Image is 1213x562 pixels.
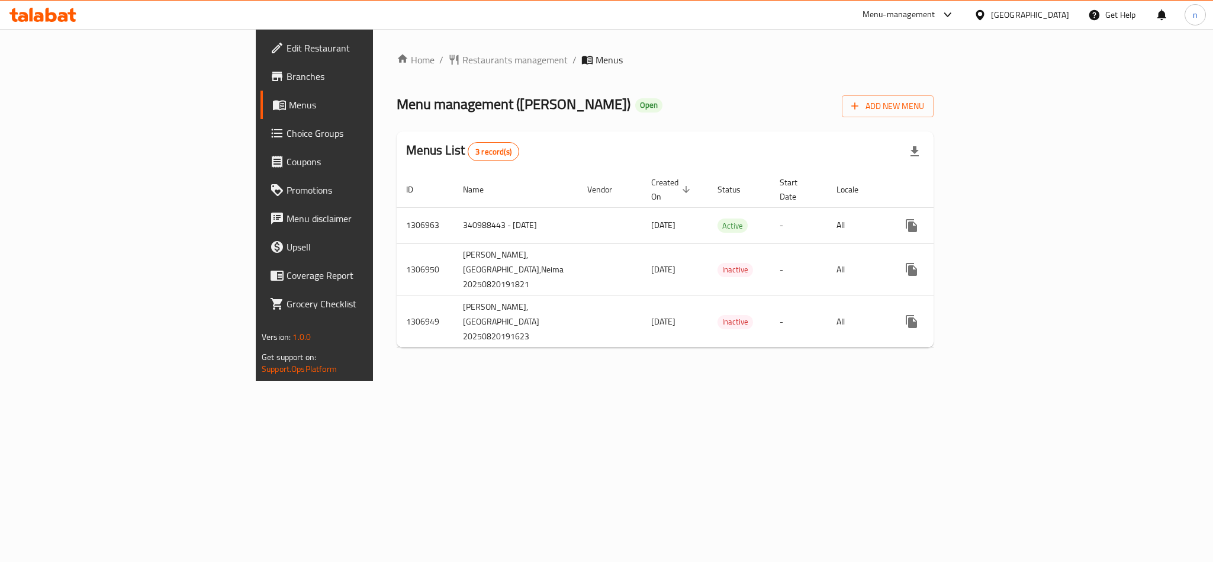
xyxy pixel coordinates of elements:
[888,172,1021,208] th: Actions
[463,182,499,197] span: Name
[262,349,316,365] span: Get support on:
[991,8,1069,21] div: [GEOGRAPHIC_DATA]
[651,314,675,329] span: [DATE]
[406,182,429,197] span: ID
[717,219,748,233] span: Active
[770,207,827,243] td: -
[260,261,458,290] a: Coverage Report
[453,207,578,243] td: 340988443 - [DATE]
[397,172,1021,348] table: enhanced table
[587,182,628,197] span: Vendor
[651,175,694,204] span: Created On
[287,297,449,311] span: Grocery Checklist
[596,53,623,67] span: Menus
[780,175,813,204] span: Start Date
[651,217,675,233] span: [DATE]
[260,176,458,204] a: Promotions
[260,34,458,62] a: Edit Restaurant
[717,315,753,329] div: Inactive
[651,262,675,277] span: [DATE]
[453,243,578,296] td: [PERSON_NAME], [GEOGRAPHIC_DATA],Neima 20250820191821
[260,119,458,147] a: Choice Groups
[572,53,577,67] li: /
[292,329,311,345] span: 1.0.0
[717,315,753,329] span: Inactive
[897,255,926,284] button: more
[287,268,449,282] span: Coverage Report
[770,243,827,296] td: -
[851,99,924,114] span: Add New Menu
[448,53,568,67] a: Restaurants management
[262,329,291,345] span: Version:
[900,137,929,166] div: Export file
[406,142,519,161] h2: Menus List
[287,240,449,254] span: Upsell
[289,98,449,112] span: Menus
[260,147,458,176] a: Coupons
[717,219,748,233] div: Active
[926,211,954,240] button: Change Status
[260,290,458,318] a: Grocery Checklist
[462,53,568,67] span: Restaurants management
[897,307,926,336] button: more
[827,207,888,243] td: All
[260,62,458,91] a: Branches
[287,69,449,84] span: Branches
[468,142,519,161] div: Total records count
[397,91,630,117] span: Menu management ( [PERSON_NAME] )
[287,155,449,169] span: Coupons
[897,211,926,240] button: more
[397,53,934,67] nav: breadcrumb
[260,91,458,119] a: Menus
[827,296,888,348] td: All
[287,183,449,197] span: Promotions
[836,182,874,197] span: Locale
[770,296,827,348] td: -
[717,263,753,277] span: Inactive
[260,204,458,233] a: Menu disclaimer
[287,126,449,140] span: Choice Groups
[842,95,934,117] button: Add New Menu
[262,361,337,377] a: Support.OpsPlatform
[926,255,954,284] button: Change Status
[717,263,753,277] div: Inactive
[717,182,756,197] span: Status
[863,8,935,22] div: Menu-management
[1193,8,1198,21] span: n
[635,100,662,110] span: Open
[827,243,888,296] td: All
[926,307,954,336] button: Change Status
[468,146,519,158] span: 3 record(s)
[287,41,449,55] span: Edit Restaurant
[260,233,458,261] a: Upsell
[287,211,449,226] span: Menu disclaimer
[453,296,578,348] td: [PERSON_NAME], [GEOGRAPHIC_DATA] 20250820191623
[635,98,662,113] div: Open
